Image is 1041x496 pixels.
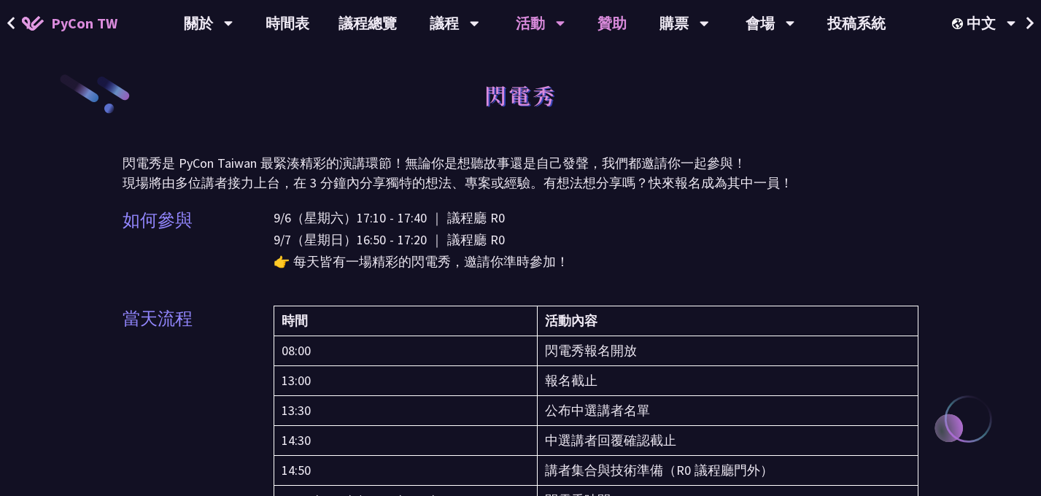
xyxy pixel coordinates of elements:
[51,12,117,34] span: PyCon TW
[274,207,918,273] p: 9/6（星期六）17:10 - 17:40 ｜ 議程廳 R0 9/7（星期日）16:50 - 17:20 ｜ 議程廳 R0 👉 每天皆有一場精彩的閃電秀，邀請你準時參加！
[274,456,538,486] td: 14:50
[274,396,538,426] td: 13:30
[274,336,538,366] td: 08:00
[274,366,538,396] td: 13:00
[274,306,538,336] th: 時間
[538,396,918,426] td: 公布中選講者名單
[538,456,918,486] td: 講者集合與技術準備（R0 議程廳門外）
[484,73,557,117] h1: 閃電秀
[274,426,538,456] td: 14:30
[538,366,918,396] td: 報名截止
[123,153,918,193] p: 閃電秀是 PyCon Taiwan 最緊湊精彩的演講環節！無論你是想聽故事還是自己發聲，我們都邀請你一起參與！ 現場將由多位講者接力上台，在 3 分鐘內分享獨特的想法、專案或經驗。有想法想分享嗎...
[123,207,193,233] p: 如何參與
[952,18,967,29] img: Locale Icon
[538,336,918,366] td: 閃電秀報名開放
[22,16,44,31] img: Home icon of PyCon TW 2025
[123,306,193,332] p: 當天流程
[538,426,918,456] td: 中選講者回覆確認截止
[7,5,132,42] a: PyCon TW
[538,306,918,336] th: 活動內容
